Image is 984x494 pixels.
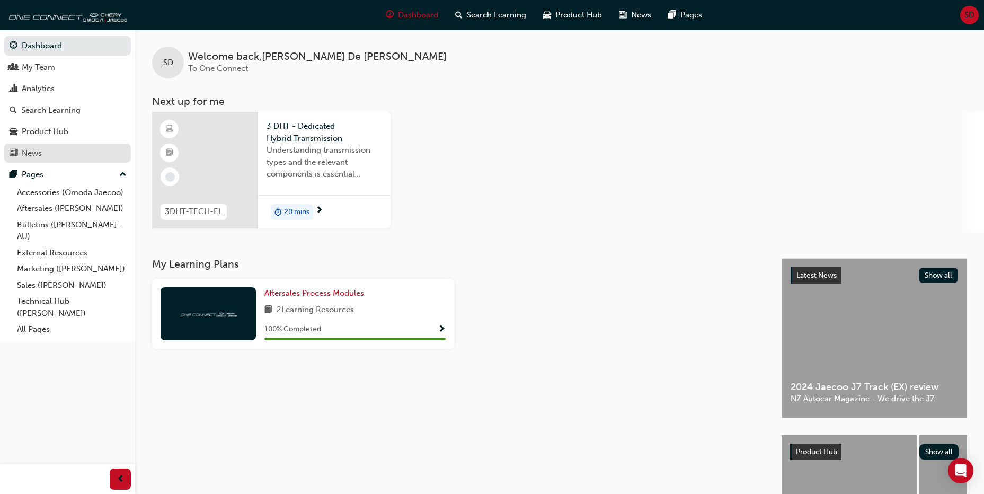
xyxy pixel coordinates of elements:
[543,8,551,22] span: car-icon
[152,258,765,270] h3: My Learning Plans
[791,381,958,393] span: 2024 Jaecoo J7 Track (EX) review
[315,206,323,216] span: next-icon
[796,271,837,280] span: Latest News
[960,6,979,24] button: SD
[264,323,321,336] span: 100 % Completed
[267,120,382,144] span: 3 DHT - Dedicated Hybrid Transmission
[4,144,131,163] a: News
[135,95,984,108] h3: Next up for me
[22,61,55,74] div: My Team
[22,83,55,95] div: Analytics
[163,57,173,69] span: SD
[119,168,127,182] span: up-icon
[10,170,17,180] span: pages-icon
[438,323,446,336] button: Show Progress
[4,122,131,142] a: Product Hub
[22,147,42,160] div: News
[467,9,526,21] span: Search Learning
[284,206,309,218] span: 20 mins
[277,304,354,317] span: 2 Learning Resources
[447,4,535,26] a: search-iconSearch Learning
[386,8,394,22] span: guage-icon
[10,149,17,158] span: news-icon
[152,112,391,228] a: 3DHT-TECH-EL3 DHT - Dedicated Hybrid TransmissionUnderstanding transmission types and the relevan...
[398,9,438,21] span: Dashboard
[274,205,282,219] span: duration-icon
[264,304,272,317] span: book-icon
[668,8,676,22] span: pages-icon
[117,473,125,486] span: prev-icon
[4,58,131,77] a: My Team
[631,9,651,21] span: News
[13,277,131,294] a: Sales ([PERSON_NAME])
[10,41,17,51] span: guage-icon
[188,51,447,63] span: Welcome back , [PERSON_NAME] De [PERSON_NAME]
[4,36,131,56] a: Dashboard
[660,4,711,26] a: pages-iconPages
[13,184,131,201] a: Accessories (Omoda Jaecoo)
[919,268,959,283] button: Show all
[438,325,446,334] span: Show Progress
[10,63,17,73] span: people-icon
[555,9,602,21] span: Product Hub
[264,287,368,299] a: Aftersales Process Modules
[13,293,131,321] a: Technical Hub ([PERSON_NAME])
[790,444,959,461] a: Product HubShow all
[4,34,131,165] button: DashboardMy TeamAnalyticsSearch LearningProduct HubNews
[264,288,364,298] span: Aftersales Process Modules
[535,4,610,26] a: car-iconProduct Hub
[4,79,131,99] a: Analytics
[13,261,131,277] a: Marketing ([PERSON_NAME])
[21,104,81,117] div: Search Learning
[5,4,127,25] img: oneconnect
[782,258,967,418] a: Latest NewsShow all2024 Jaecoo J7 Track (EX) reviewNZ Autocar Magazine - We drive the J7.
[13,321,131,338] a: All Pages
[10,84,17,94] span: chart-icon
[796,447,837,456] span: Product Hub
[4,101,131,120] a: Search Learning
[377,4,447,26] a: guage-iconDashboard
[619,8,627,22] span: news-icon
[166,122,173,136] span: learningResourceType_ELEARNING-icon
[22,126,68,138] div: Product Hub
[10,106,17,116] span: search-icon
[4,165,131,184] button: Pages
[267,144,382,180] span: Understanding transmission types and the relevant components is essential knowledge required for ...
[791,393,958,405] span: NZ Autocar Magazine - We drive the J7.
[680,9,702,21] span: Pages
[13,245,131,261] a: External Resources
[919,444,959,460] button: Show all
[13,217,131,245] a: Bulletins ([PERSON_NAME] - AU)
[10,127,17,137] span: car-icon
[165,206,223,218] span: 3DHT-TECH-EL
[13,200,131,217] a: Aftersales ([PERSON_NAME])
[188,64,248,73] span: To One Connect
[455,8,463,22] span: search-icon
[166,146,173,160] span: booktick-icon
[964,9,974,21] span: SD
[165,172,175,182] span: learningRecordVerb_NONE-icon
[948,458,973,483] div: Open Intercom Messenger
[179,308,237,319] img: oneconnect
[610,4,660,26] a: news-iconNews
[791,267,958,284] a: Latest NewsShow all
[22,169,43,181] div: Pages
